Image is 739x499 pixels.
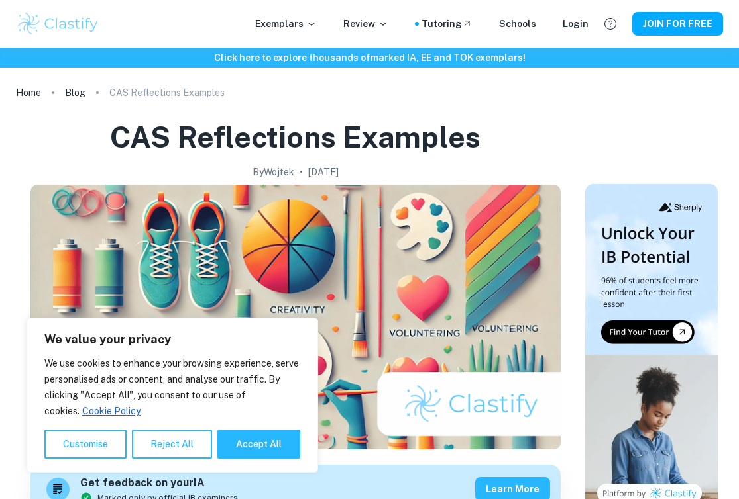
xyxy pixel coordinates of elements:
[300,165,303,179] p: •
[217,430,300,459] button: Accept All
[563,17,589,31] a: Login
[44,355,300,419] p: We use cookies to enhance your browsing experience, serve personalised ads or content, and analys...
[343,17,388,31] p: Review
[632,12,723,36] button: JOIN FOR FREE
[16,11,100,37] img: Clastify logo
[132,430,212,459] button: Reject All
[308,165,339,179] h2: [DATE]
[499,17,536,31] a: Schools
[44,332,300,347] p: We value your privacy
[3,50,736,65] h6: Click here to explore thousands of marked IA, EE and TOK exemplars !
[599,13,622,35] button: Help and Feedback
[110,118,481,157] h1: CAS Reflections Examples
[16,83,41,102] a: Home
[30,185,561,449] img: CAS Reflections Examples cover image
[27,318,318,473] div: We value your privacy
[80,475,238,492] h6: Get feedback on your IA
[109,85,225,100] p: CAS Reflections Examples
[253,165,294,179] h2: By Wojtek
[82,405,141,417] a: Cookie Policy
[44,430,127,459] button: Customise
[255,17,317,31] p: Exemplars
[65,83,85,102] a: Blog
[422,17,473,31] a: Tutoring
